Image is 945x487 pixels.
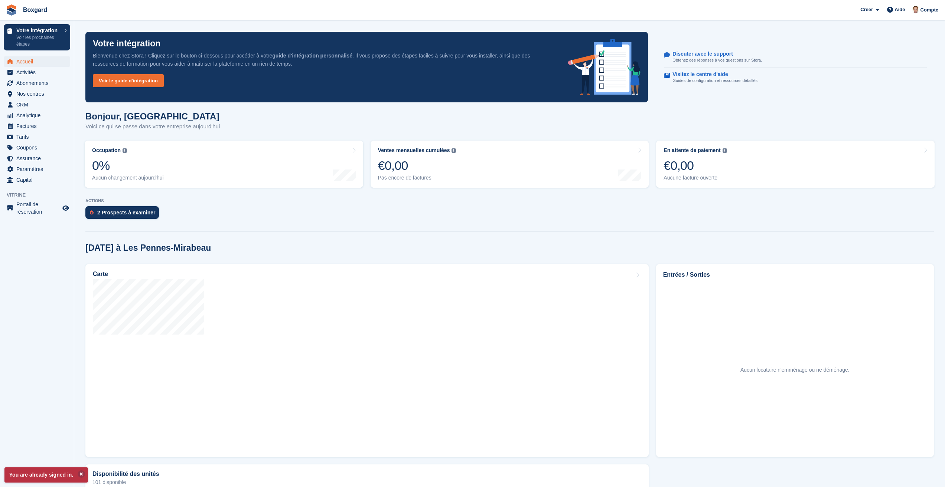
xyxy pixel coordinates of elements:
div: En attente de paiement [664,147,720,154]
img: icon-info-grey-7440780725fd019a000dd9b08b2336e03edf1995a4989e88bcd33f0948082b44.svg [452,148,456,153]
a: Votre intégration Voir les prochaines étapes [4,24,70,50]
span: Nos centres [16,89,61,99]
p: Votre intégration [93,39,160,48]
a: menu [4,153,70,164]
span: Paramètres [16,164,61,174]
a: menu [4,164,70,174]
h2: Disponibilité des unités [92,471,159,477]
p: Obtenez des réponses à vos questions sur Stora. [672,57,762,63]
a: menu [4,110,70,121]
a: Boxgard [20,4,50,16]
img: icon-info-grey-7440780725fd019a000dd9b08b2336e03edf1995a4989e88bcd33f0948082b44.svg [123,148,127,153]
div: €0,00 [378,158,456,173]
span: Abonnements [16,78,61,88]
a: menu [4,175,70,185]
div: Ventes mensuelles cumulées [378,147,450,154]
h2: [DATE] à Les Pennes-Mirabeau [85,243,211,253]
span: Vitrine [7,191,74,199]
div: €0,00 [664,158,727,173]
span: Assurance [16,153,61,164]
p: You are already signed in. [4,467,88,483]
span: Tarifs [16,132,61,142]
p: Discuter avec le support [672,51,756,57]
p: Votre intégration [16,28,61,33]
span: Coupons [16,142,61,153]
div: 0% [92,158,164,173]
p: Voir les prochaines étapes [16,34,61,47]
img: icon-info-grey-7440780725fd019a000dd9b08b2336e03edf1995a4989e88bcd33f0948082b44.svg [723,148,727,153]
a: 2 Prospects à examiner [85,206,163,223]
div: Aucune facture ouverte [664,175,727,181]
a: Ventes mensuelles cumulées €0,00 Pas encore de factures [371,141,649,188]
h2: Carte [93,271,108,277]
p: Visitez le centre d'aide [672,71,753,78]
img: Alban Mackay [912,6,919,13]
a: Occupation 0% Aucun changement aujourd'hui [85,141,363,188]
div: 2 Prospects à examiner [97,210,155,215]
div: Pas encore de factures [378,175,456,181]
span: Aide [895,6,905,13]
span: Compte [920,6,938,14]
a: Discuter avec le support Obtenez des réponses à vos questions sur Stora. [664,47,927,68]
p: 101 disponible [92,480,642,485]
a: menu [4,67,70,78]
div: Aucun changement aujourd'hui [92,175,164,181]
span: Factures [16,121,61,131]
a: En attente de paiement €0,00 Aucune facture ouverte [656,141,935,188]
a: Carte [85,264,649,457]
span: Portail de réservation [16,201,61,215]
img: stora-icon-8386f47178a22dfd0bd8f6a31ec36ba5ce8667c1dd55bd0f319d3a0aa187defe.svg [6,4,17,16]
span: Activités [16,67,61,78]
a: menu [4,121,70,131]
a: menu [4,56,70,67]
a: menu [4,132,70,142]
span: Créer [860,6,873,13]
p: Voici ce qui se passe dans votre entreprise aujourd'hui [85,122,220,131]
a: Visitez le centre d'aide Guides de configuration et ressources détaillés. [664,68,927,88]
img: prospect-51fa495bee0391a8d652442698ab0144808aea92771e9ea1ae160a38d050c398.svg [90,210,94,215]
a: menu [4,78,70,88]
a: menu [4,89,70,99]
p: ACTIONS [85,198,934,203]
div: Aucun locataire n'emménage ou ne déménage. [740,366,850,374]
div: Occupation [92,147,121,154]
a: Voir le guide d'intégration [93,74,164,87]
h1: Bonjour, [GEOGRAPHIC_DATA] [85,111,220,121]
a: menu [4,99,70,110]
a: menu [4,142,70,153]
a: Boutique d'aperçu [61,204,70,213]
p: Bienvenue chez Stora ! Cliquez sur le bouton ci-dessous pour accéder à votre . Il vous propose de... [93,52,556,68]
span: CRM [16,99,61,110]
span: Analytique [16,110,61,121]
a: menu [4,201,70,215]
strong: guide d'intégration personnalisé [272,53,352,59]
h2: Entrées / Sorties [663,270,927,279]
span: Capital [16,175,61,185]
img: onboarding-info-6c161a55d2c0e0a8cae90662b2fe09162a5109e8cc188191df67fb4f79e88e88.svg [568,39,641,95]
p: Guides de configuration et ressources détaillés. [672,78,759,84]
span: Accueil [16,56,61,67]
